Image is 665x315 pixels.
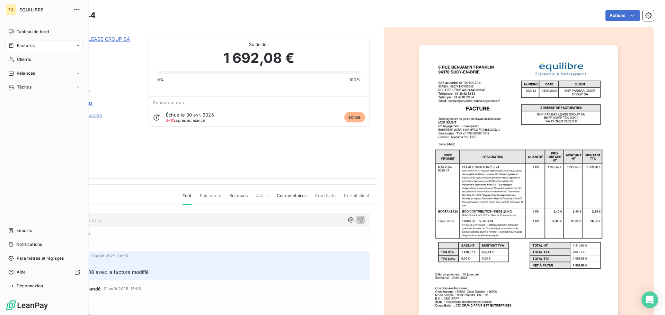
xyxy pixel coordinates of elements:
[157,77,164,83] span: 0%
[104,287,141,291] span: 12 août 2025, 15:06
[19,7,69,12] span: EQUILIBRE
[91,254,128,258] span: 13 août 2025, 14:50
[17,255,64,261] span: Paramètres et réglages
[229,193,248,204] span: Relances
[157,41,361,48] span: Solde dû :
[6,253,83,264] a: Paramètres et réglages
[17,84,32,90] span: Tâches
[17,283,43,289] span: Déconnexion
[223,48,295,68] span: 1 692,08 €
[6,40,83,51] a: Factures
[349,77,361,83] span: 100%
[6,225,83,236] a: Imports
[17,70,35,76] span: Relances
[166,118,205,122] span: après échéance
[17,269,26,275] span: Aide
[166,112,214,118] span: Échue le 30 avr. 2025
[17,29,49,35] span: Tableau de bord
[17,56,31,63] span: Clients
[6,300,48,311] img: Logo LeanPay
[344,112,365,122] span: échue
[200,193,221,204] span: Paiements
[6,82,83,93] a: Tâches
[641,291,658,308] div: Open Intercom Messenger
[6,26,83,37] a: Tableau de bord
[17,43,35,49] span: Factures
[344,193,369,204] span: Portail client
[256,193,268,204] span: Avoirs
[6,54,83,65] a: Clients
[166,118,176,123] span: J+112
[183,193,192,205] span: Tout
[6,68,83,79] a: Relances
[315,193,336,204] span: Creditsafe
[16,241,42,248] span: Notifications
[54,36,130,42] a: BNP PARIBAS LEASE GROUP SA
[46,269,149,275] span: Mail envoyé le 13/08 avec la facture modifié
[6,267,83,278] a: Aide
[153,100,185,105] span: Échéance due
[17,228,32,234] span: Imports
[6,4,17,15] div: EQ
[605,10,640,21] button: Actions
[277,193,307,204] span: Commentaires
